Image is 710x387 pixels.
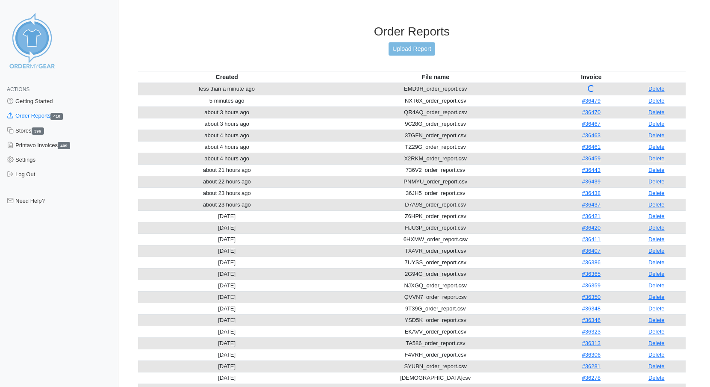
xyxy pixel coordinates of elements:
[138,210,316,222] td: [DATE]
[316,187,556,199] td: 36JH5_order_report.csv
[648,248,665,254] a: Delete
[582,155,601,162] a: #36459
[648,294,665,300] a: Delete
[582,213,601,219] a: #36421
[138,245,316,257] td: [DATE]
[648,190,665,196] a: Delete
[138,118,316,130] td: about 3 hours ago
[138,24,686,39] h3: Order Reports
[316,372,556,384] td: [DEMOGRAPHIC_DATA]csv
[316,280,556,291] td: NJXGQ_order_report.csv
[582,363,601,369] a: #36281
[648,155,665,162] a: Delete
[58,142,70,149] span: 409
[582,109,601,115] a: #36470
[316,83,556,95] td: EMD9H_order_report.csv
[316,176,556,187] td: PNMYU_order_report.csv
[648,201,665,208] a: Delete
[582,225,601,231] a: #36420
[316,153,556,164] td: X2RKM_order_report.csv
[138,222,316,233] td: [DATE]
[582,167,601,173] a: #36443
[138,95,316,106] td: 5 minutes ago
[648,375,665,381] a: Delete
[582,352,601,358] a: #36306
[316,303,556,314] td: 9T39G_order_report.csv
[582,375,601,381] a: #36278
[648,271,665,277] a: Delete
[648,97,665,104] a: Delete
[316,245,556,257] td: TX4VR_order_report.csv
[138,130,316,141] td: about 4 hours ago
[582,144,601,150] a: #36461
[316,164,556,176] td: 736V2_order_report.csv
[316,95,556,106] td: NXT6X_order_report.csv
[138,164,316,176] td: about 21 hours ago
[389,42,435,56] a: Upload Report
[648,86,665,92] a: Delete
[582,271,601,277] a: #36365
[648,132,665,139] a: Delete
[648,340,665,346] a: Delete
[316,71,556,83] th: File name
[316,233,556,245] td: 6HXMW_order_report.csv
[316,257,556,268] td: 7UYSS_order_report.csv
[138,233,316,245] td: [DATE]
[648,178,665,185] a: Delete
[138,337,316,349] td: [DATE]
[316,210,556,222] td: Z6HPK_order_report.csv
[648,363,665,369] a: Delete
[32,127,44,135] span: 396
[582,97,601,104] a: #36479
[582,259,601,266] a: #36386
[582,248,601,254] a: #36407
[582,190,601,196] a: #36438
[648,144,665,150] a: Delete
[138,360,316,372] td: [DATE]
[582,317,601,323] a: #36346
[316,141,556,153] td: TZ29G_order_report.csv
[138,326,316,337] td: [DATE]
[582,132,601,139] a: #36463
[316,130,556,141] td: 37GFN_order_report.csv
[582,328,601,335] a: #36323
[138,372,316,384] td: [DATE]
[648,352,665,358] a: Delete
[138,71,316,83] th: Created
[582,178,601,185] a: #36439
[316,106,556,118] td: QR4AQ_order_report.csv
[138,291,316,303] td: [DATE]
[555,71,627,83] th: Invoice
[7,86,29,92] span: Actions
[138,83,316,95] td: less than a minute ago
[648,225,665,231] a: Delete
[138,303,316,314] td: [DATE]
[316,337,556,349] td: TA586_order_report.csv
[138,153,316,164] td: about 4 hours ago
[648,167,665,173] a: Delete
[138,187,316,199] td: about 23 hours ago
[138,257,316,268] td: [DATE]
[648,109,665,115] a: Delete
[648,236,665,242] a: Delete
[138,199,316,210] td: about 23 hours ago
[138,141,316,153] td: about 4 hours ago
[648,328,665,335] a: Delete
[316,291,556,303] td: QVVN7_order_report.csv
[648,305,665,312] a: Delete
[316,349,556,360] td: F4VRH_order_report.csv
[138,349,316,360] td: [DATE]
[316,314,556,326] td: YSD5K_order_report.csv
[138,280,316,291] td: [DATE]
[648,259,665,266] a: Delete
[138,268,316,280] td: [DATE]
[648,317,665,323] a: Delete
[316,118,556,130] td: 9C28G_order_report.csv
[138,314,316,326] td: [DATE]
[316,199,556,210] td: D7A9S_order_report.csv
[648,282,665,289] a: Delete
[582,340,601,346] a: #36313
[648,213,665,219] a: Delete
[582,236,601,242] a: #36411
[582,305,601,312] a: #36348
